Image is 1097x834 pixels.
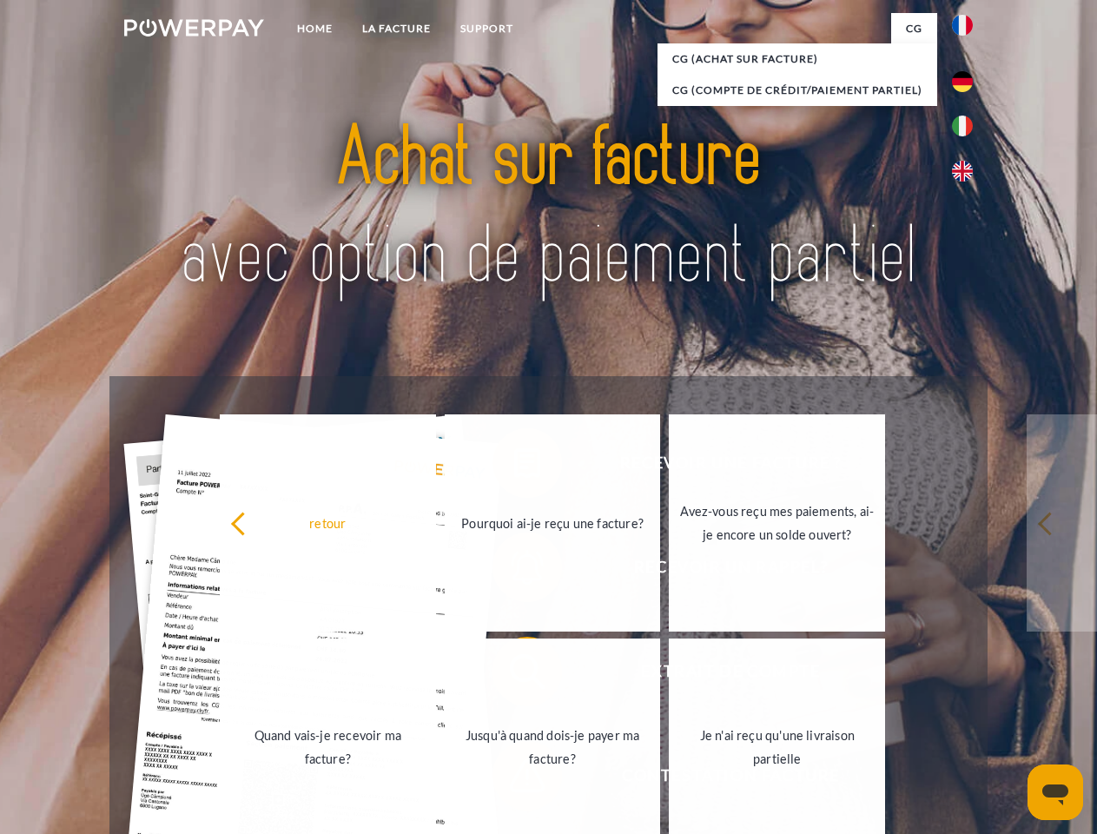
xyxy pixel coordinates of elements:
[347,13,446,44] a: LA FACTURE
[230,724,426,771] div: Quand vais-je recevoir ma facture?
[952,116,973,136] img: it
[1028,764,1083,820] iframe: Bouton de lancement de la fenêtre de messagerie
[230,511,426,534] div: retour
[455,724,651,771] div: Jusqu'à quand dois-je payer ma facture?
[658,75,937,106] a: CG (Compte de crédit/paiement partiel)
[679,500,875,546] div: Avez-vous reçu mes paiements, ai-je encore un solde ouvert?
[952,71,973,92] img: de
[166,83,931,333] img: title-powerpay_fr.svg
[891,13,937,44] a: CG
[282,13,347,44] a: Home
[679,724,875,771] div: Je n'ai reçu qu'une livraison partielle
[952,161,973,182] img: en
[124,19,264,36] img: logo-powerpay-white.svg
[952,15,973,36] img: fr
[455,511,651,534] div: Pourquoi ai-je reçu une facture?
[669,414,885,632] a: Avez-vous reçu mes paiements, ai-je encore un solde ouvert?
[446,13,528,44] a: Support
[658,43,937,75] a: CG (achat sur facture)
